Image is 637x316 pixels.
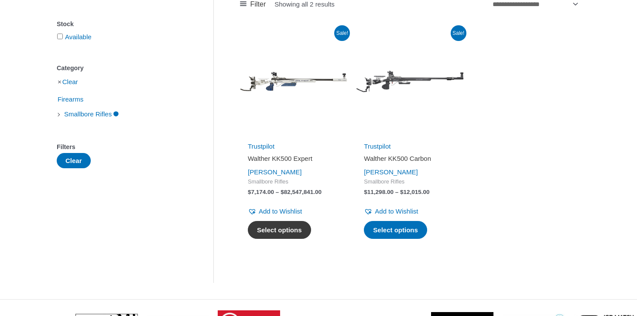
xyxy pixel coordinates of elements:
div: Stock [57,18,187,31]
a: Walther KK500 Expert [248,154,339,166]
h2: Walther KK500 Carbon [364,154,455,163]
span: Smallbore Rifles [364,178,455,186]
bdi: 7,174.00 [248,189,274,195]
span: Sale! [334,25,350,41]
span: $ [400,189,404,195]
div: Category [57,62,187,75]
a: Add to Wishlist [364,205,418,217]
a: Trustpilot [248,143,274,150]
a: [PERSON_NAME] [364,168,418,176]
a: Clear [62,78,78,85]
a: Trustpilot [364,143,390,150]
span: – [276,189,279,195]
span: Smallbore Rifles [63,107,113,122]
span: Firearms [57,92,84,107]
a: Available [65,33,92,41]
img: Walther KK500 Carbon [356,28,463,135]
span: $ [364,189,367,195]
a: Firearms [57,95,84,102]
a: Walther KK500 Carbon [364,154,455,166]
span: – [395,189,399,195]
p: Showing all 2 results [274,1,335,7]
bdi: 11,298.00 [364,189,394,195]
img: Walther KK500 Expert [240,28,347,135]
span: Add to Wishlist [259,207,302,215]
div: Filters [57,141,187,153]
bdi: 12,015.00 [400,189,430,195]
bdi: 82,547,841.00 [281,189,322,195]
span: $ [281,189,284,195]
a: [PERSON_NAME] [248,168,301,176]
a: Select options for “Walther KK500 Expert” [248,221,311,239]
input: Available [57,34,63,39]
h2: Walther KK500 Expert [248,154,339,163]
a: Select options for “Walther KK500 Carbon” [364,221,427,239]
button: Clear [57,153,91,168]
span: Add to Wishlist [375,207,418,215]
a: Add to Wishlist [248,205,302,217]
a: Smallbore Rifles [63,110,120,117]
span: $ [248,189,251,195]
span: Smallbore Rifles [248,178,339,186]
span: Sale! [451,25,466,41]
